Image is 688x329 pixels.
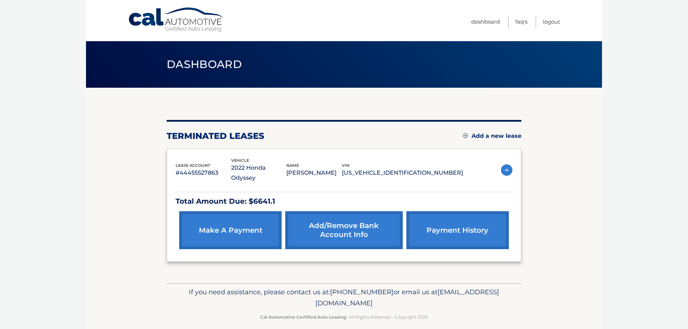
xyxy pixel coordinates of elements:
[260,314,346,320] strong: Cal Automotive Certified Auto Leasing
[167,58,242,71] span: Dashboard
[463,132,521,140] a: Add a new lease
[406,211,509,249] a: payment history
[128,7,225,33] a: Cal Automotive
[231,163,287,183] p: 2022 Honda Odyssey
[501,164,512,176] img: accordion-active.svg
[515,16,527,28] a: FAQ's
[176,168,231,178] p: #44455527863
[231,158,249,163] span: vehicle
[171,286,517,309] p: If you need assistance, please contact us at: or email us at
[543,16,560,28] a: Logout
[167,131,264,141] h2: terminated leases
[463,133,468,138] img: add.svg
[176,195,512,208] p: Total Amount Due: $6641.1
[286,163,299,168] span: name
[285,211,402,249] a: Add/Remove bank account info
[176,163,210,168] span: lease account
[471,16,500,28] a: Dashboard
[342,168,463,178] p: [US_VEHICLE_IDENTIFICATION_NUMBER]
[171,313,517,321] p: - All Rights Reserved - Copyright 2025
[179,211,282,249] a: make a payment
[330,288,393,296] span: [PHONE_NUMBER]
[342,163,349,168] span: vin
[286,168,342,178] p: [PERSON_NAME]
